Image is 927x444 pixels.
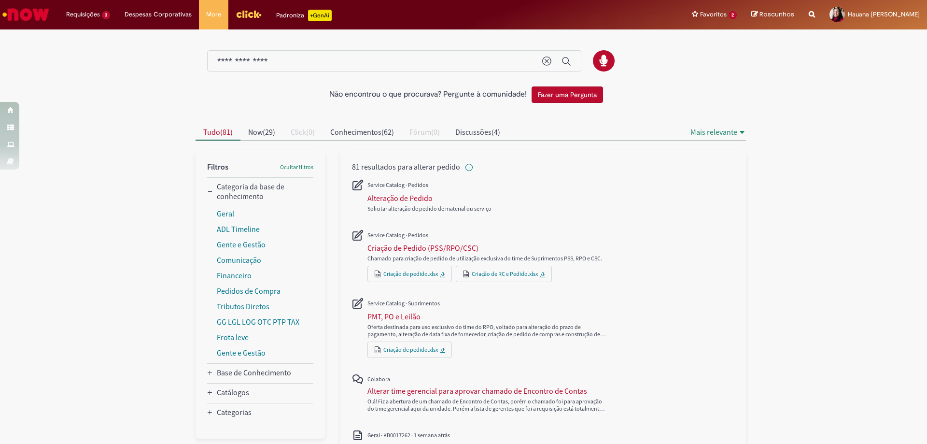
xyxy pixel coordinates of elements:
[236,7,262,21] img: click_logo_yellow_360x200.png
[751,10,794,19] a: Rascunhos
[102,11,110,19] span: 3
[329,90,527,99] h2: Não encontrou o que procurava? Pergunte à comunidade!
[532,86,603,103] button: Fazer uma Pergunta
[276,10,332,21] div: Padroniza
[729,11,737,19] span: 2
[700,10,727,19] span: Favoritos
[125,10,192,19] span: Despesas Corporativas
[1,5,51,24] img: ServiceNow
[759,10,794,19] span: Rascunhos
[66,10,100,19] span: Requisições
[308,10,332,21] p: +GenAi
[848,10,920,18] span: Hauana [PERSON_NAME]
[206,10,221,19] span: More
